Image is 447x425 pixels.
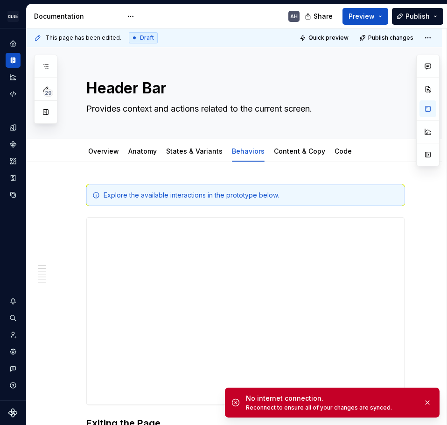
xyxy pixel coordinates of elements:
img: 572984b3-56a8-419d-98bc-7b186c70b928.png [7,11,19,22]
a: Storybook stories [6,170,21,185]
button: Publish [392,8,443,25]
textarea: Header Bar [84,77,403,99]
a: Documentation [6,53,21,68]
a: States & Variants [166,147,223,155]
button: Share [300,8,339,25]
div: Reconnect to ensure all of your changes are synced. [246,404,416,411]
button: Search ⌘K [6,311,21,326]
div: Documentation [34,12,122,21]
svg: Supernova Logo [8,408,18,418]
a: Design tokens [6,120,21,135]
a: Code [335,147,352,155]
div: Explore the available interactions in the prototype below. [104,191,398,200]
a: Settings [6,344,21,359]
span: Draft [140,34,154,42]
div: Anatomy [125,141,161,161]
span: Preview [349,12,375,21]
a: Code automation [6,86,21,101]
div: States & Variants [162,141,226,161]
a: Home [6,36,21,51]
a: Assets [6,154,21,169]
div: Overview [84,141,123,161]
a: Overview [88,147,119,155]
a: Data sources [6,187,21,202]
span: Publish [405,12,430,21]
a: Anatomy [128,147,157,155]
div: Code [331,141,356,161]
div: AH [290,13,298,20]
button: Publish changes [356,31,418,44]
a: Components [6,137,21,152]
div: Content & Copy [270,141,329,161]
span: 29 [43,89,53,97]
span: Quick preview [308,34,349,42]
button: Quick preview [297,31,353,44]
button: Preview [342,8,388,25]
a: Content & Copy [274,147,325,155]
div: Behaviors [228,141,268,161]
a: Analytics [6,70,21,85]
button: Notifications [6,294,21,309]
span: Share [314,12,333,21]
span: This page has been edited. [45,34,121,42]
span: Publish changes [368,34,413,42]
a: Behaviors [232,147,265,155]
textarea: Provides context and actions related to the current screen. [84,101,403,116]
div: No internet connection. [246,394,416,403]
button: Contact support [6,361,21,376]
a: Invite team [6,327,21,342]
